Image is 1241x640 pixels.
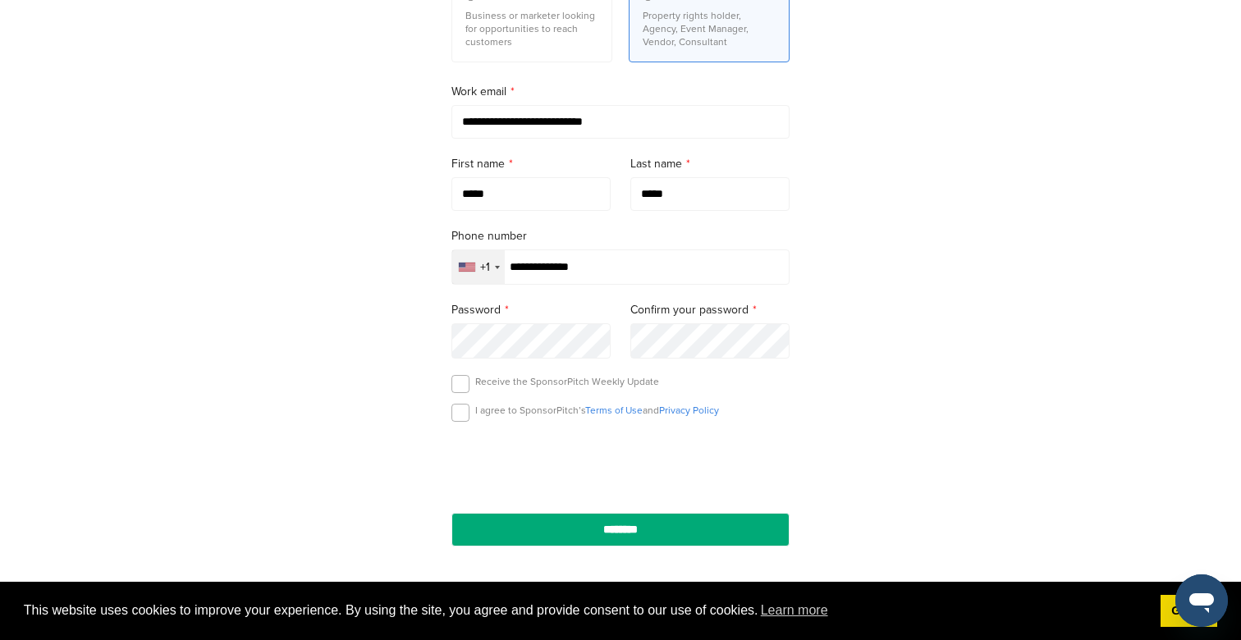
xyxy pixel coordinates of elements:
[451,155,611,173] label: First name
[465,9,598,48] p: Business or marketer looking for opportunities to reach customers
[643,9,776,48] p: Property rights holder, Agency, Event Manager, Vendor, Consultant
[451,83,790,101] label: Work email
[475,404,719,417] p: I agree to SponsorPitch’s and
[1161,595,1217,628] a: dismiss cookie message
[475,375,659,388] p: Receive the SponsorPitch Weekly Update
[630,155,790,173] label: Last name
[24,598,1147,623] span: This website uses cookies to improve your experience. By using the site, you agree and provide co...
[630,301,790,319] label: Confirm your password
[527,441,714,489] iframe: reCAPTCHA
[480,262,490,273] div: +1
[659,405,719,416] a: Privacy Policy
[451,227,790,245] label: Phone number
[452,250,505,284] div: Selected country
[585,405,643,416] a: Terms of Use
[1175,574,1228,627] iframe: Button to launch messaging window
[758,598,831,623] a: learn more about cookies
[451,301,611,319] label: Password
